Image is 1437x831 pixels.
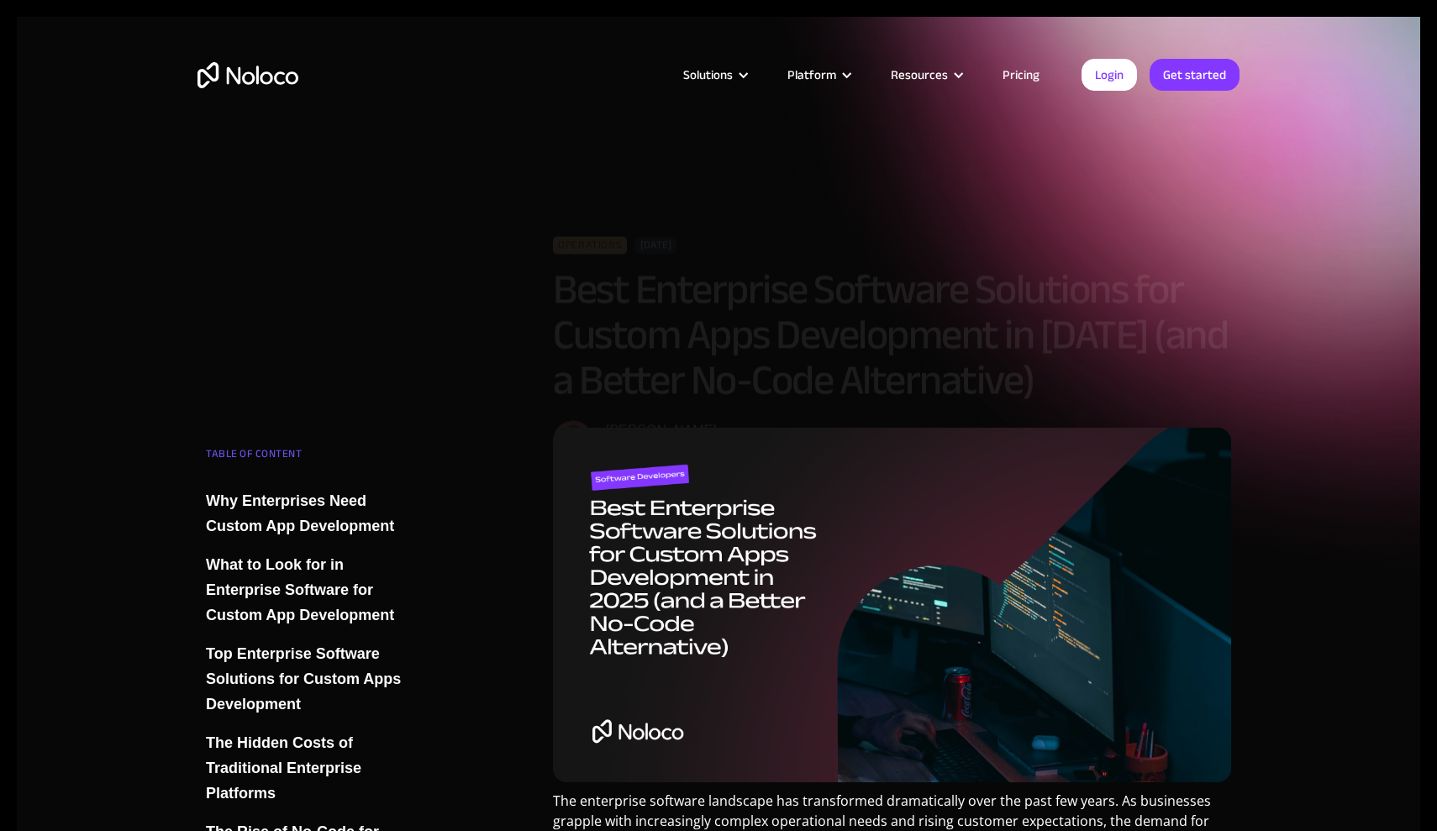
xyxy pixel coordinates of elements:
[553,266,1231,402] h1: Best Enterprise Software Solutions for Custom Apps Development in [DATE] (and a Better No-Code Al...
[206,730,409,806] a: The Hidden Costs of Traditional Enterprise Platforms
[870,64,982,86] div: Resources
[982,64,1061,86] a: Pricing
[891,64,948,86] div: Resources
[206,641,409,717] a: Top Enterprise Software Solutions for Custom Apps Development
[662,64,766,86] div: Solutions
[206,552,409,628] a: What to Look for in Enterprise Software for Custom App Development
[206,441,409,475] div: TABLE OF CONTENT
[606,419,771,441] div: [PERSON_NAME]
[553,236,627,254] div: Operations
[197,62,298,88] a: home
[553,428,1231,782] img: Best Enterprise Software Solutions for Custom Apps Development in 2025 (and a Better No-Code Alte...
[683,64,733,86] div: Solutions
[787,64,836,86] div: Platform
[1082,59,1137,91] a: Login
[206,488,409,539] a: Why Enterprises Need Custom App Development
[1150,59,1240,91] a: Get started
[766,64,870,86] div: Platform
[636,236,677,254] div: [DATE]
